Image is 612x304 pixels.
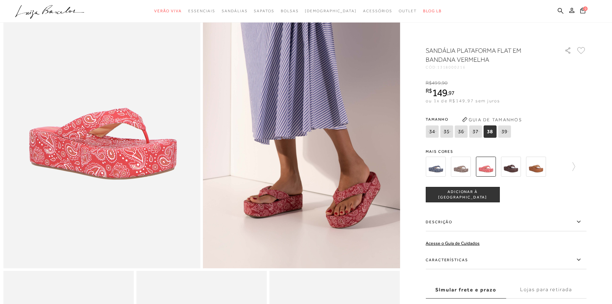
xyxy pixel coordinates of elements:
[426,98,500,103] span: ou 1x de R$149,97 sem juros
[222,9,247,13] span: Sandálias
[423,9,442,13] span: BLOG LB
[363,5,392,17] a: categoryNavScreenReaderText
[426,157,446,177] img: SANDÁLIA PLATAFORMA FLAT EM BANDANA AZUL
[154,9,182,13] span: Verão Viva
[281,9,299,13] span: Bolsas
[526,157,546,177] img: SANDÁLIA PLATAFORMA FLAT EM COURO CARAMELO
[469,125,482,138] span: 37
[426,213,586,231] label: Descrição
[583,6,588,11] span: 0
[426,88,432,94] i: R$
[448,89,455,96] span: 97
[188,9,215,13] span: Essenciais
[254,5,274,17] a: categoryNavScreenReaderText
[281,5,299,17] a: categoryNavScreenReaderText
[441,80,448,86] i: ,
[363,9,392,13] span: Acessórios
[305,9,357,13] span: [DEMOGRAPHIC_DATA]
[483,125,496,138] span: 38
[426,65,554,69] div: CÓD:
[399,5,417,17] a: categoryNavScreenReaderText
[440,125,453,138] span: 35
[426,189,499,200] span: ADICIONAR À [GEOGRAPHIC_DATA]
[498,125,511,138] span: 39
[501,157,521,177] img: SANDÁLIA PLATAFORMA FLAT EM COURO CAFÉ
[460,115,524,125] button: Guia de Tamanhos
[399,9,417,13] span: Outlet
[455,125,467,138] span: 36
[426,241,480,246] a: Acesse o Guia de Cuidados
[426,46,546,64] h1: SANDÁLIA PLATAFORMA FLAT EM BANDANA VERMELHA
[188,5,215,17] a: categoryNavScreenReaderText
[426,125,439,138] span: 34
[254,9,274,13] span: Sapatos
[426,150,586,153] span: Mais cores
[578,7,587,16] button: 0
[423,5,442,17] a: BLOG LB
[432,87,447,98] span: 149
[426,187,500,202] button: ADICIONAR À [GEOGRAPHIC_DATA]
[222,5,247,17] a: categoryNavScreenReaderText
[432,80,440,86] span: 499
[154,5,182,17] a: categoryNavScreenReaderText
[426,251,586,269] label: Características
[426,80,432,86] i: R$
[447,90,455,96] i: ,
[305,5,357,17] a: noSubCategoriesText
[506,281,586,299] label: Lojas para retirada
[476,157,496,177] img: SANDÁLIA PLATAFORMA FLAT EM BANDANA VERMELHA
[426,281,506,299] label: Simular frete e prazo
[437,65,466,69] span: 1318000216
[426,115,512,124] span: Tamanho
[442,80,448,86] span: 90
[451,157,471,177] img: SANDÁLIA PLATAFORMA FLAT EM BANDANA CAFÉ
